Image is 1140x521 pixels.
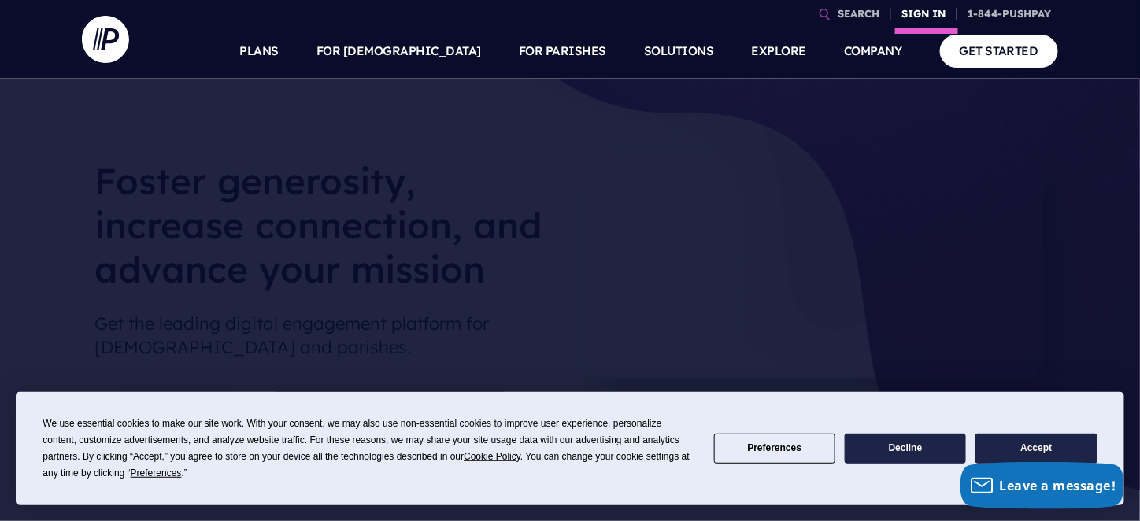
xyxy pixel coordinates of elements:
a: SOLUTIONS [644,24,714,79]
a: GET STARTED [940,35,1059,67]
a: COMPANY [844,24,902,79]
div: Cookie Consent Prompt [16,392,1124,505]
a: FOR [DEMOGRAPHIC_DATA] [316,24,481,79]
span: Leave a message! [1000,477,1116,494]
a: FOR PARISHES [519,24,606,79]
span: Preferences [131,467,182,479]
span: Cookie Policy [464,451,520,462]
a: PLANS [240,24,279,79]
button: Decline [845,434,966,464]
button: Preferences [714,434,835,464]
button: Accept [975,434,1097,464]
a: EXPLORE [752,24,807,79]
button: Leave a message! [960,462,1124,509]
div: We use essential cookies to make our site work. With your consent, we may also use non-essential ... [43,416,694,482]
